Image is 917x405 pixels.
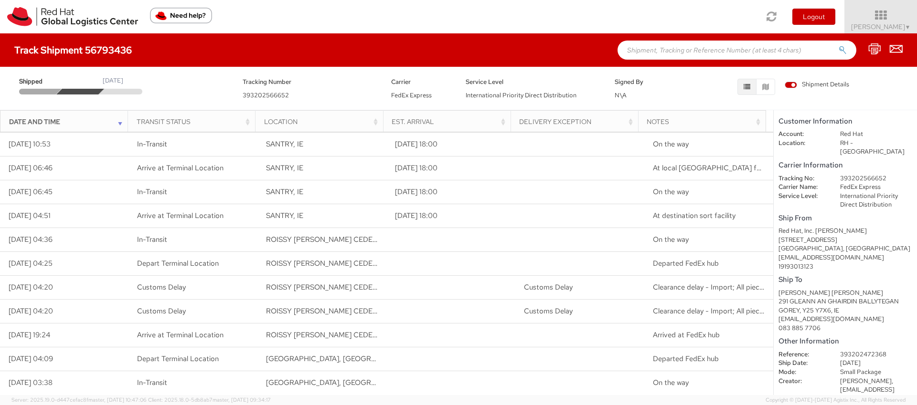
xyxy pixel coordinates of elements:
span: On the way [653,139,689,149]
div: Location [264,117,380,126]
div: Red Hat, Inc. [PERSON_NAME] [778,227,912,236]
button: Logout [792,9,835,25]
span: Arrive at Terminal Location [137,163,224,173]
span: Shipment Details [785,80,849,89]
dt: Ship Date: [771,359,833,368]
span: In-Transit [137,235,167,244]
img: rh-logistics-00dfa346123c4ec078e1.svg [7,7,138,26]
div: Date and Time [9,117,125,126]
span: master, [DATE] 10:47:06 [88,396,147,403]
span: N\A [615,91,627,99]
div: [DATE] [103,76,123,85]
h5: Ship To [778,276,912,284]
span: Depart Terminal Location [137,259,219,268]
span: ROISSY CHARLES DE GAULLE CEDEX, 95, FR [266,259,403,268]
dt: Reference: [771,350,833,359]
label: Shipment Details [785,80,849,91]
span: FedEx Express [391,91,432,99]
dt: Mode: [771,368,833,377]
div: Est. Arrival [392,117,508,126]
span: ROISSY CHARLES DE GAULLE CEDEX, 95, FR [266,235,403,244]
dt: Tracking No: [771,174,833,183]
div: [PERSON_NAME] [PERSON_NAME] [778,289,912,298]
span: International Priority Direct Distribution [466,91,576,99]
td: [DATE] 18:00 [386,204,515,228]
h5: Carrier Information [778,161,912,169]
td: [DATE] 18:00 [386,180,515,204]
span: In-Transit [137,139,167,149]
div: [STREET_ADDRESS] [778,236,912,245]
span: SANTRY, IE [266,211,303,220]
h5: Tracking Number [243,79,377,85]
div: 291 GLEANN AN GHAIRDIN BALLYTEGAN [778,297,912,306]
h5: Ship From [778,214,912,222]
span: MEMPHIS, TN, US [266,378,493,387]
span: SANTRY, IE [266,163,303,173]
span: Departed FedEx hub [653,259,719,268]
h5: Other Information [778,337,912,345]
div: [GEOGRAPHIC_DATA], [GEOGRAPHIC_DATA] [778,244,912,253]
dt: Location: [771,139,833,148]
span: Server: 2025.19.0-d447cefac8f [11,396,147,403]
span: ▼ [905,23,911,31]
div: 19193013123 [778,262,912,271]
span: ROISSY CHARLES DE GAULLE CEDEX, 95, FR [266,330,403,340]
span: On the way [653,235,689,244]
div: Delivery Exception [519,117,635,126]
span: Customs Delay [137,282,186,292]
span: Copyright © [DATE]-[DATE] Agistix Inc., All Rights Reserved [766,396,906,404]
h4: Track Shipment 56793436 [14,45,132,55]
h5: Signed By [615,79,675,85]
span: Clearance delay - Import; All pieces have not arrived at clearance port together. [653,282,909,292]
span: On the way [653,378,689,387]
span: Departed FedEx hub [653,354,719,363]
span: Arrive at Terminal Location [137,330,224,340]
button: Need help? [150,8,212,23]
span: [PERSON_NAME], [840,377,893,385]
span: 393202566652 [243,91,289,99]
div: Notes [647,117,763,126]
input: Shipment, Tracking or Reference Number (at least 4 chars) [618,41,856,60]
div: 083 885 7706 [778,324,912,333]
span: Shipped [19,77,60,86]
span: master, [DATE] 09:34:17 [213,396,271,403]
td: [DATE] 18:00 [386,156,515,180]
dt: Service Level: [771,192,833,201]
dt: Creator: [771,377,833,386]
td: [DATE] 18:00 [386,133,515,156]
h5: Carrier [391,79,451,85]
div: GOREY, Y25 Y7X6, IE [778,306,912,315]
span: Depart Terminal Location [137,354,219,363]
div: [EMAIL_ADDRESS][DOMAIN_NAME] [778,253,912,262]
dt: Account: [771,130,833,139]
span: On the way [653,187,689,197]
span: SANTRY, IE [266,139,303,149]
h5: Customer Information [778,117,912,125]
div: Transit Status [137,117,253,126]
span: In-Transit [137,187,167,197]
span: At local FedEx facility [653,163,775,173]
span: SANTRY, IE [266,187,303,197]
span: MEMPHIS, TN, US [266,354,493,363]
div: [EMAIL_ADDRESS][DOMAIN_NAME] [778,315,912,324]
span: In-Transit [137,378,167,387]
span: ROISSY CHARLES DE GAULLE CEDEX, 95, FR [266,306,403,316]
dt: Carrier Name: [771,183,833,192]
span: [PERSON_NAME] [851,22,911,31]
h5: Service Level [466,79,600,85]
span: Customs Delay [524,306,573,316]
span: Clearance delay - Import; All pieces have not arrived at clearance port together. [653,306,909,316]
span: Client: 2025.18.0-5db8ab7 [148,396,271,403]
span: Customs Delay [524,282,573,292]
span: Customs Delay [137,306,186,316]
span: Arrive at Terminal Location [137,211,224,220]
span: At destination sort facility [653,211,736,220]
span: Arrived at FedEx hub [653,330,720,340]
span: ROISSY CHARLES DE GAULLE CEDEX, 95, FR [266,282,403,292]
